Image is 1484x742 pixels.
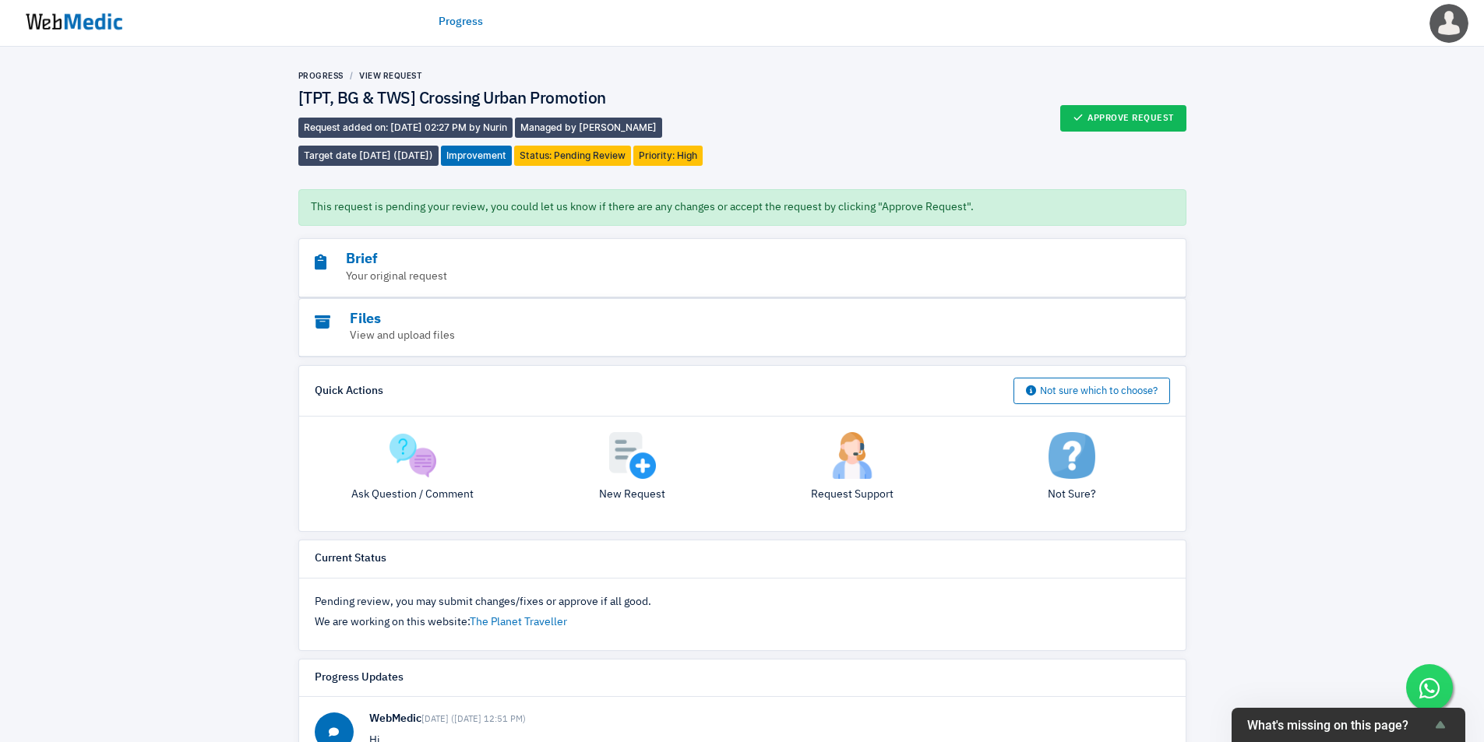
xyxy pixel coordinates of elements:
[315,328,1084,344] p: View and upload files
[298,90,742,110] h4: [TPT, BG & TWS] Crossing Urban Promotion
[315,385,383,399] h6: Quick Actions
[315,594,1170,610] p: Pending review, you may submit changes/fixes or approve if all good.
[754,487,950,503] p: Request Support
[315,251,1084,269] h3: Brief
[534,487,731,503] p: New Request
[470,617,567,628] a: The Planet Traveller
[439,14,483,30] a: Progress
[315,487,511,503] p: Ask Question / Comment
[298,146,439,166] span: Target date [DATE] ([DATE])
[298,118,513,138] span: Request added on: [DATE] 02:27 PM by Nurin
[298,71,344,80] a: Progress
[315,552,386,566] h6: Current Status
[514,146,631,166] span: Status: Pending Review
[441,146,512,166] span: Improvement
[1247,718,1431,733] span: What's missing on this page?
[829,432,876,479] img: support.png
[315,614,1170,631] p: We are working on this website:
[315,269,1084,285] p: Your original request
[609,432,656,479] img: add.png
[1247,716,1450,734] button: Show survey - What's missing on this page?
[1060,105,1186,132] button: Approve Request
[390,432,436,479] img: question.png
[421,715,526,723] small: [DATE] ([DATE] 12:51 PM)
[298,189,1186,226] div: This request is pending your review, you could let us know if there are any changes or accept the...
[1049,432,1095,479] img: not-sure.png
[359,71,422,80] a: View Request
[315,671,404,685] h6: Progress Updates
[298,70,742,82] nav: breadcrumb
[315,311,1084,329] h3: Files
[633,146,703,166] span: Priority: High
[974,487,1170,503] p: Not Sure?
[1013,378,1170,404] button: Not sure which to choose?
[369,712,1170,726] h6: WebMedic
[515,118,662,138] span: Managed by [PERSON_NAME]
